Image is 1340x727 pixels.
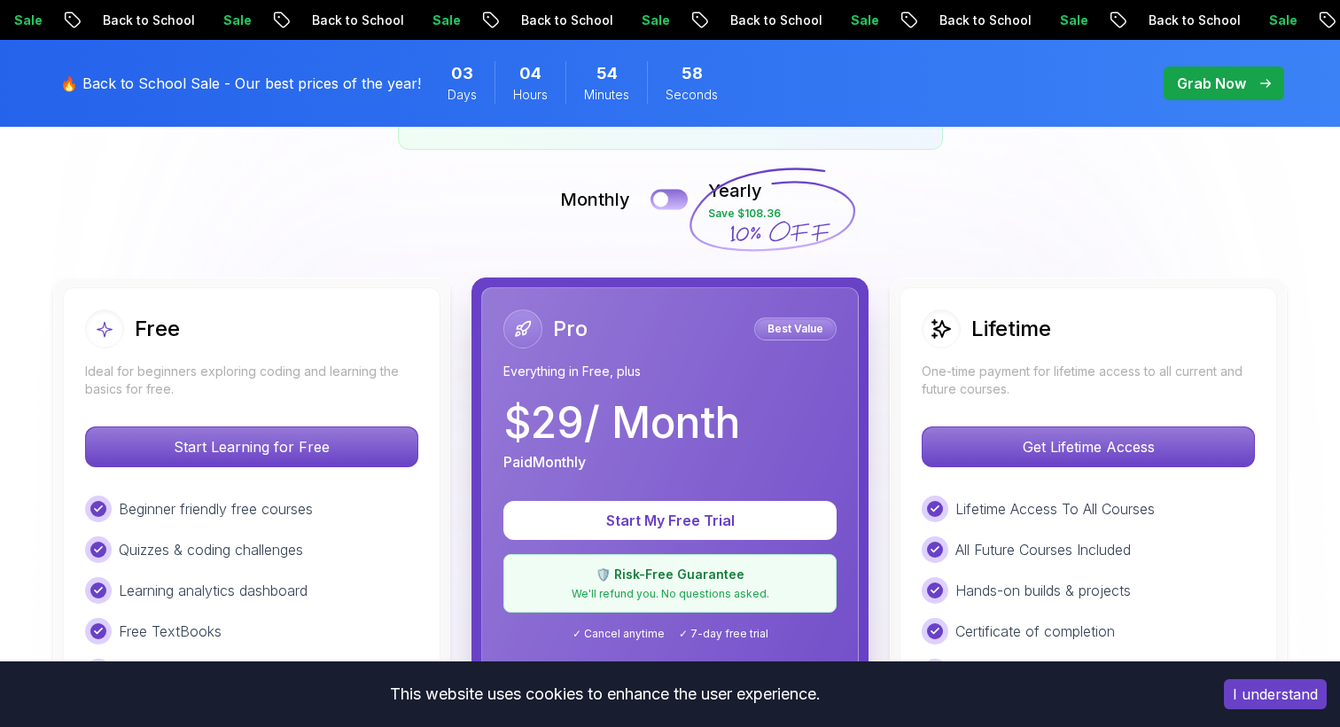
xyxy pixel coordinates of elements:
[513,86,548,104] span: Hours
[503,363,837,380] p: Everything in Free, plus
[955,580,1131,601] p: Hands-on builds & projects
[833,12,890,29] p: Sale
[206,12,262,29] p: Sale
[119,498,313,520] p: Beginner friendly free courses
[922,438,1255,456] a: Get Lifetime Access
[135,315,180,343] h2: Free
[679,627,768,641] span: ✓ 7-day free trial
[515,587,825,601] p: We'll refund you. No questions asked.
[553,315,588,343] h2: Pro
[519,61,541,86] span: 4 Hours
[525,510,815,531] p: Start My Free Trial
[119,621,222,642] p: Free TextBooks
[119,539,303,560] p: Quizzes & coding challenges
[713,12,833,29] p: Back to School
[624,12,681,29] p: Sale
[85,12,206,29] p: Back to School
[503,501,837,540] button: Start My Free Trial
[955,621,1115,642] p: Certificate of completion
[503,12,624,29] p: Back to School
[294,12,415,29] p: Back to School
[1251,12,1308,29] p: Sale
[682,61,703,86] span: 58 Seconds
[560,187,630,212] p: Monthly
[922,12,1042,29] p: Back to School
[503,512,837,529] a: Start My Free Trial
[503,451,586,473] p: Paid Monthly
[119,580,308,601] p: Learning analytics dashboard
[757,320,834,338] p: Best Value
[515,566,825,583] p: 🛡️ Risk-Free Guarantee
[451,61,473,86] span: 3 Days
[584,86,629,104] span: Minutes
[955,539,1131,560] p: All Future Courses Included
[596,61,618,86] span: 54 Minutes
[1042,12,1099,29] p: Sale
[922,426,1255,467] button: Get Lifetime Access
[448,86,477,104] span: Days
[922,363,1255,398] p: One-time payment for lifetime access to all current and future courses.
[85,363,418,398] p: Ideal for beginners exploring coding and learning the basics for free.
[1224,679,1327,709] button: Accept cookies
[13,675,1197,714] div: This website uses cookies to enhance the user experience.
[1177,73,1246,94] p: Grab Now
[85,438,418,456] a: Start Learning for Free
[503,402,740,444] p: $ 29 / Month
[955,498,1155,520] p: Lifetime Access To All Courses
[1131,12,1251,29] p: Back to School
[60,73,421,94] p: 🔥 Back to School Sale - Our best prices of the year!
[85,426,418,467] button: Start Learning for Free
[971,315,1051,343] h2: Lifetime
[923,427,1254,466] p: Get Lifetime Access
[666,86,718,104] span: Seconds
[573,627,665,641] span: ✓ Cancel anytime
[86,427,417,466] p: Start Learning for Free
[415,12,471,29] p: Sale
